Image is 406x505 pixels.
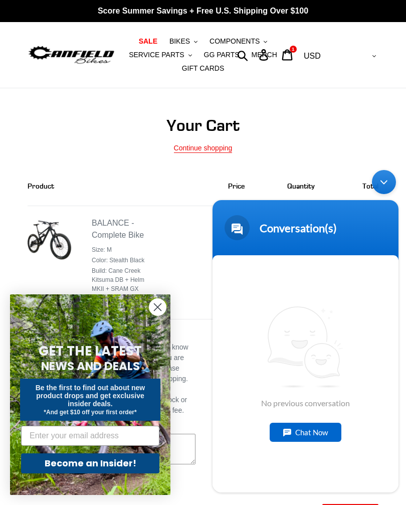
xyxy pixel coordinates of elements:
span: SERVICE PARTS [129,51,184,59]
th: Product [28,167,168,206]
button: SERVICE PARTS [124,48,196,62]
button: BIKES [164,35,202,48]
li: Build: Cane Creek Kitsuma DB + Helm MKII + SRAM GX [92,266,157,293]
span: NEWS AND DEALS [41,358,140,374]
span: GG PARTS [204,51,240,59]
span: BIKES [169,37,190,46]
span: 1 [292,47,294,52]
iframe: SalesIQ Chatwindow [208,165,403,497]
button: Become an Insider! [21,453,159,473]
li: Size: M [92,245,157,254]
button: COMPONENTS [205,35,272,48]
span: COMPONENTS [210,37,260,46]
a: Continue shopping [174,144,233,153]
span: SALE [139,37,157,46]
span: *And get $10 off your first order* [44,409,136,416]
input: Enter your email address [21,426,159,446]
img: Canfield Bikes [28,44,115,66]
a: SALE [134,35,162,48]
th: Price [168,167,256,206]
span: GIFT CARDS [182,64,225,73]
span: GET THE LATEST [39,342,142,360]
img: BALANCE - Complete Bike [28,217,72,261]
span: Be the first to find out about new product drops and get exclusive insider deals. [36,384,145,408]
a: 1 [276,44,300,66]
a: GIFT CARDS [177,62,230,75]
button: Close dialog [149,298,166,316]
h1: Your Cart [28,116,378,135]
ul: Product details [92,243,157,294]
a: BALANCE - Complete Bike [92,219,144,239]
li: Color: Stealth Black [92,256,157,265]
a: GG PARTS [199,48,245,62]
